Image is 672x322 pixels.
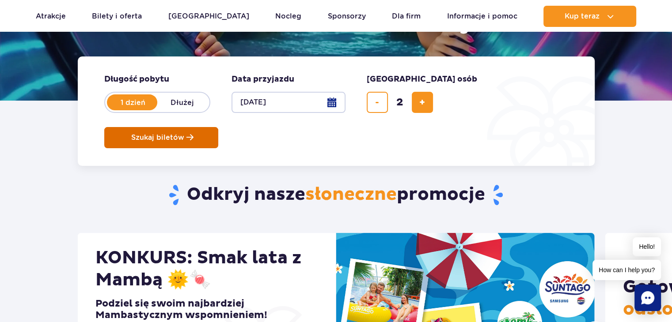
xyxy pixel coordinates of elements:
[565,12,600,20] span: Kup teraz
[92,6,142,27] a: Bilety i oferta
[367,92,388,113] button: usuń bilet
[36,6,66,27] a: Atrakcje
[157,93,208,112] label: Dłużej
[634,285,661,311] div: Chat
[168,6,249,27] a: [GEOGRAPHIC_DATA]
[232,92,345,113] button: [DATE]
[95,247,319,291] h2: KONKURS: Smak lata z Mambą 🌞🍬
[78,56,595,166] form: Planowanie wizyty w Park of Poland
[275,6,301,27] a: Nocleg
[447,6,517,27] a: Informacje i pomoc
[104,127,218,148] button: Szukaj biletów
[77,183,595,206] h2: Odkryj nasze promocje
[389,92,410,113] input: liczba biletów
[131,134,184,142] span: Szukaj biletów
[592,260,661,280] span: How can I help you?
[305,183,397,206] span: słoneczne
[95,298,319,321] h3: Podziel się swoim najbardziej Mambastycznym wspomnieniem!
[367,74,477,85] span: [GEOGRAPHIC_DATA] osób
[543,6,636,27] button: Kup teraz
[633,237,661,256] span: Hello!
[392,6,421,27] a: Dla firm
[232,74,294,85] span: Data przyjazdu
[412,92,433,113] button: dodaj bilet
[108,93,158,112] label: 1 dzień
[104,74,169,85] span: Długość pobytu
[328,6,366,27] a: Sponsorzy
